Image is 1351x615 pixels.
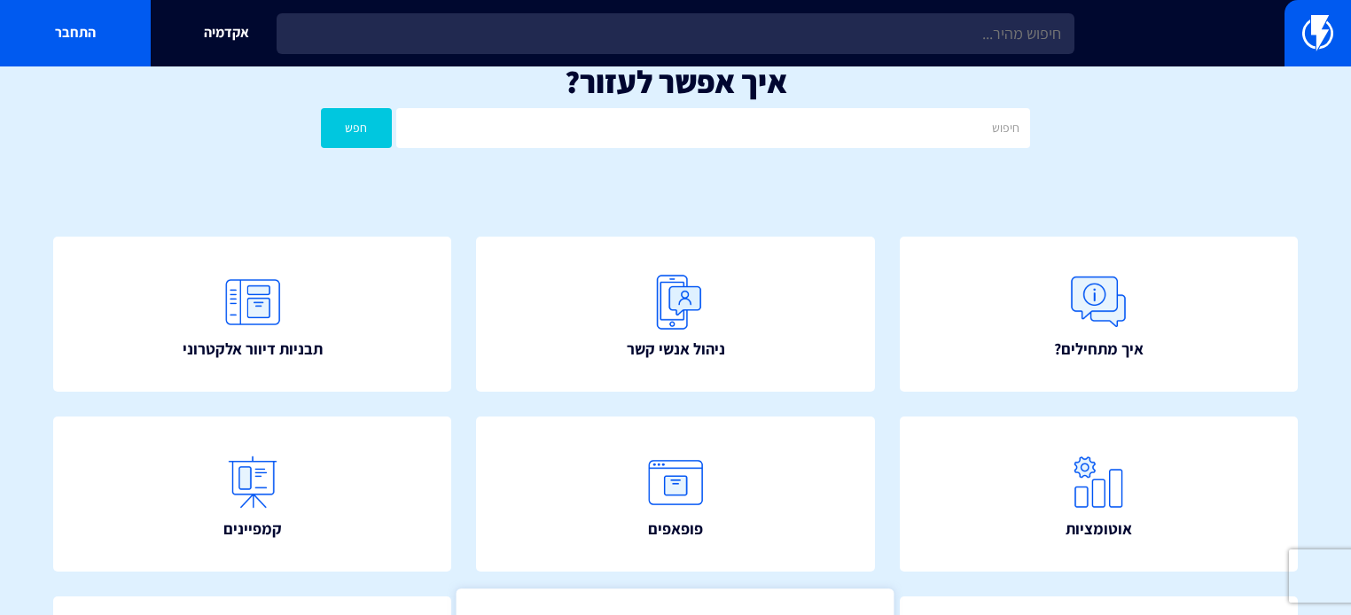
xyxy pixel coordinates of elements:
[476,416,874,572] a: פופאפים
[396,108,1030,148] input: חיפוש
[321,108,392,148] button: חפש
[183,338,323,361] span: תבניות דיוור אלקטרוני
[648,518,703,541] span: פופאפים
[1066,518,1132,541] span: אוטומציות
[277,13,1074,54] input: חיפוש מהיר...
[627,338,725,361] span: ניהול אנשי קשר
[53,416,451,572] a: קמפיינים
[27,64,1324,99] h1: איך אפשר לעזור?
[900,416,1298,572] a: אוטומציות
[900,237,1298,392] a: איך מתחילים?
[223,518,282,541] span: קמפיינים
[476,237,874,392] a: ניהול אנשי קשר
[1054,338,1144,361] span: איך מתחילים?
[53,237,451,392] a: תבניות דיוור אלקטרוני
